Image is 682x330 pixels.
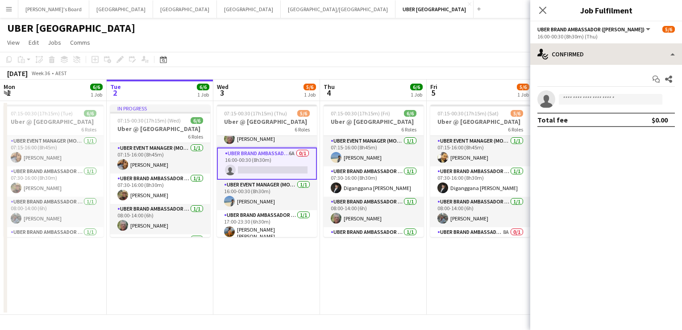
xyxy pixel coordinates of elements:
span: 5/6 [517,84,529,90]
span: 07:15-00:30 (17h15m) (Tue) [11,110,73,117]
app-card-role: UBER Brand Ambassador ([PERSON_NAME])1/1 [110,234,210,265]
div: $0.00 [652,115,668,124]
span: Edit [29,38,39,47]
span: Mon [4,83,15,91]
app-job-card: In progress07:15-00:30 (17h15m) (Wed)6/6Uber @ [GEOGRAPHIC_DATA]6 RolesUBER Event Manager (Mon - ... [110,105,210,237]
div: 1 Job [411,91,422,98]
button: UBER [GEOGRAPHIC_DATA] [395,0,474,18]
h3: Uber @ [GEOGRAPHIC_DATA] [217,118,317,126]
app-card-role: UBER Brand Ambassador ([PERSON_NAME])1/107:30-16:00 (8h30m)[PERSON_NAME] [110,173,210,204]
span: Fri [430,83,437,91]
span: 07:15-00:30 (17h15m) (Thu) [224,110,287,117]
span: 6 Roles [295,126,310,133]
button: [GEOGRAPHIC_DATA]/[GEOGRAPHIC_DATA] [281,0,395,18]
span: 6/6 [404,110,416,117]
button: UBER Brand Ambassador ([PERSON_NAME]) [537,26,652,33]
button: [PERSON_NAME]'s Board [18,0,89,18]
span: Comms [70,38,90,47]
h1: UBER [GEOGRAPHIC_DATA] [7,21,135,35]
app-job-card: 07:15-00:30 (17h15m) (Thu)5/6Uber @ [GEOGRAPHIC_DATA]6 Roles[PERSON_NAME]UBER Brand Ambassador ([... [217,105,317,237]
span: 6/6 [410,84,423,90]
span: Wed [217,83,229,91]
span: 5/6 [662,26,675,33]
button: [GEOGRAPHIC_DATA] [89,0,153,18]
a: Jobs [44,37,65,48]
app-job-card: 07:15-00:30 (17h15m) (Sat)5/6Uber @ [GEOGRAPHIC_DATA]6 RolesUBER Event Manager (Mon - Fri)1/107:1... [430,105,530,237]
span: Tue [110,83,121,91]
button: [GEOGRAPHIC_DATA] [217,0,281,18]
app-card-role: UBER Event Manager (Mon - Fri)1/107:15-16:00 (8h45m)[PERSON_NAME] [430,136,530,166]
div: 16:00-00:30 (8h30m) (Thu) [537,33,675,40]
button: [GEOGRAPHIC_DATA] [153,0,217,18]
span: 6 Roles [81,126,96,133]
app-card-role: UBER Brand Ambassador ([PERSON_NAME])6A0/116:00-00:30 (8h30m) [217,148,317,180]
span: View [7,38,20,47]
h3: Uber @ [GEOGRAPHIC_DATA] [110,125,210,133]
span: 6/6 [197,84,209,90]
span: 6 Roles [401,126,416,133]
span: 6 Roles [508,126,523,133]
span: 5/6 [297,110,310,117]
span: 07:15-00:30 (17h15m) (Wed) [117,117,181,124]
app-job-card: 07:15-00:30 (17h15m) (Tue)6/6Uber @ [GEOGRAPHIC_DATA]6 RolesUBER Event Manager (Mon - Fri)1/107:1... [4,105,104,237]
app-card-role: UBER Brand Ambassador ([PERSON_NAME])8A0/116:00-00:30 (8h30m) [430,227,530,258]
span: 6/6 [84,110,96,117]
span: 07:15-00:30 (17h15m) (Sat) [437,110,499,117]
div: [DATE] [7,69,28,78]
span: Jobs [48,38,61,47]
div: Total fee [537,115,568,124]
span: 6/6 [191,117,203,124]
span: 5/6 [304,84,316,90]
h3: Job Fulfilment [530,4,682,16]
app-card-role: UBER Event Manager (Mon - Fri)1/116:00-00:30 (8h30m)[PERSON_NAME] [217,180,317,210]
a: Edit [25,37,42,48]
h3: Uber @ [GEOGRAPHIC_DATA] [4,118,104,126]
span: 07:15-00:30 (17h15m) (Fri) [331,110,390,117]
app-card-role: UBER Brand Ambassador ([PERSON_NAME])1/107:30-16:00 (8h30m)[PERSON_NAME] [4,166,104,197]
div: In progress [110,105,210,112]
div: 1 Job [91,91,102,98]
h3: Uber @ [GEOGRAPHIC_DATA] [324,118,424,126]
div: Confirmed [530,43,682,65]
span: 5 [429,88,437,98]
span: 6 Roles [188,133,203,140]
div: 1 Job [197,91,209,98]
app-card-role: UBER Brand Ambassador ([PERSON_NAME])1/107:30-16:00 (8h30m)Diganggana [PERSON_NAME] [324,166,424,197]
span: 2 [109,88,121,98]
h3: Uber @ [GEOGRAPHIC_DATA] [430,118,530,126]
div: AEST [55,70,67,76]
div: 1 Job [517,91,529,98]
span: UBER Brand Ambassador (Mon - Fri) [537,26,645,33]
a: View [4,37,23,48]
span: 6/6 [90,84,103,90]
span: Thu [324,83,335,91]
app-card-role: UBER Brand Ambassador ([PERSON_NAME])1/107:30-16:00 (8h30m)Diganggana [PERSON_NAME] [430,166,530,197]
app-card-role: UBER Brand Ambassador ([PERSON_NAME])1/116:00-00:30 (8h30m) [4,227,104,258]
app-card-role: UBER Event Manager (Mon - Fri)1/107:15-16:00 (8h45m)[PERSON_NAME] [110,143,210,173]
a: Comms [67,37,94,48]
app-card-role: UBER Brand Ambassador ([PERSON_NAME])1/117:00-23:30 (6h30m)[PERSON_NAME] [PERSON_NAME] [217,210,317,243]
span: Week 36 [29,70,52,76]
span: 5/6 [511,110,523,117]
div: 1 Job [304,91,316,98]
app-card-role: UBER Event Manager (Mon - Fri)1/107:15-16:00 (8h45m)[PERSON_NAME] [324,136,424,166]
span: 4 [322,88,335,98]
app-card-role: UBER Brand Ambassador ([PERSON_NAME])1/116:00-00:30 (8h30m) [324,227,424,258]
app-job-card: 07:15-00:30 (17h15m) (Fri)6/6Uber @ [GEOGRAPHIC_DATA]6 RolesUBER Event Manager (Mon - Fri)1/107:1... [324,105,424,237]
app-card-role: UBER Brand Ambassador ([PERSON_NAME])1/108:00-14:00 (6h)[PERSON_NAME] [430,197,530,227]
app-card-role: UBER Event Manager (Mon - Fri)1/107:15-16:00 (8h45m)[PERSON_NAME] [4,136,104,166]
span: 3 [216,88,229,98]
app-card-role: UBER Brand Ambassador ([PERSON_NAME])1/108:00-14:00 (6h)[PERSON_NAME] [110,204,210,234]
app-card-role: UBER Brand Ambassador ([PERSON_NAME])1/108:00-14:00 (6h)[PERSON_NAME] [324,197,424,227]
app-card-role: UBER Brand Ambassador ([PERSON_NAME])1/108:00-14:00 (6h)[PERSON_NAME] [4,197,104,227]
span: 1 [2,88,15,98]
